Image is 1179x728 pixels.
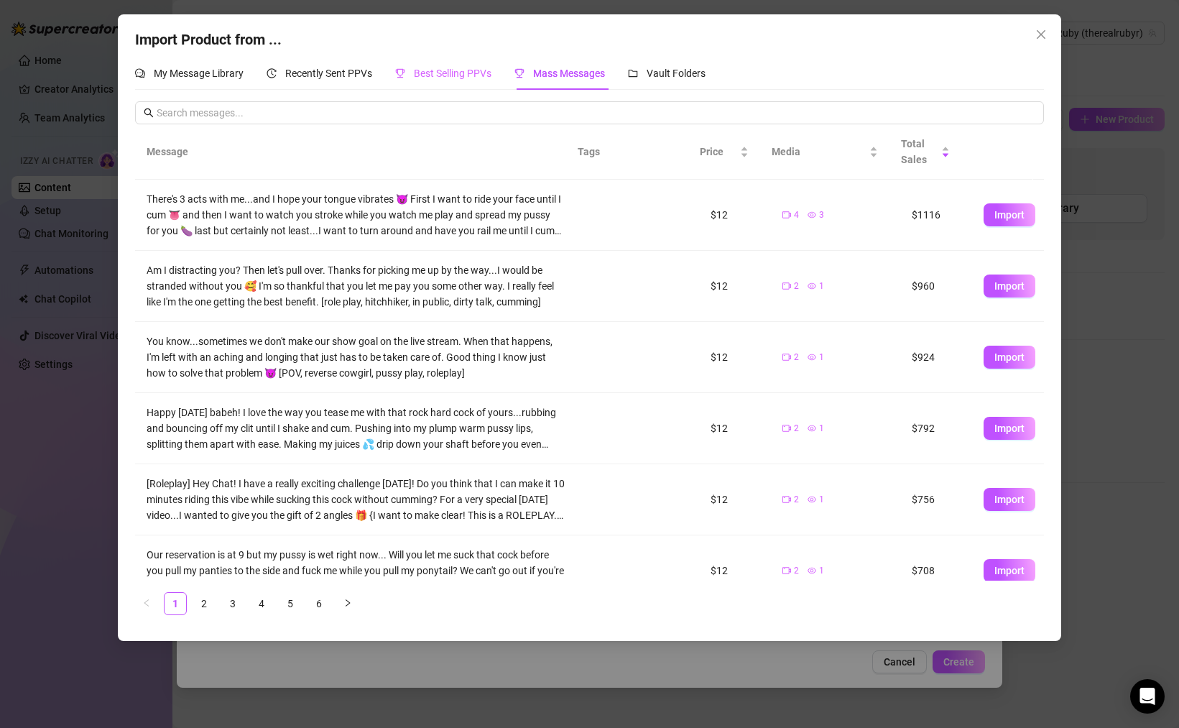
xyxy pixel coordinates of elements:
span: Price [700,144,737,160]
button: Import [984,488,1035,511]
span: trophy [514,68,524,78]
span: Total Sales [901,136,938,167]
div: Open Intercom Messenger [1130,679,1165,714]
span: 2 [794,280,799,293]
a: 2 [193,593,215,614]
span: trophy [395,68,405,78]
td: $792 [900,393,972,464]
div: Our reservation is at 9 but my pussy is wet right now... Will you let me suck that cock before yo... [147,547,565,594]
th: Tags [566,124,652,180]
span: video-camera [782,282,791,290]
span: 1 [819,422,824,436]
span: comment [135,68,145,78]
button: Import [984,559,1035,582]
div: You know...sometimes we don't make our show goal on the live stream. When that happens, I'm left ... [147,333,565,381]
td: $924 [900,322,972,393]
div: [Roleplay] Hey Chat! I have a really exciting challenge [DATE]! Do you think that I can make it 1... [147,476,565,523]
a: 6 [308,593,330,614]
input: Search messages... [157,105,1035,121]
td: $12 [699,535,771,607]
div: Happy [DATE] babeh! I love the way you tease me with that rock hard cock of yours...rubbing and b... [147,405,565,452]
span: 1 [819,564,824,578]
span: video-camera [782,495,791,504]
span: Media [772,144,866,160]
span: 1 [819,493,824,507]
td: $12 [699,251,771,322]
span: Mass Messages [533,68,605,79]
span: search [144,108,154,118]
span: 1 [819,280,824,293]
span: eye [808,566,816,575]
div: There's 3 acts with me...and I hope your tongue vibrates 😈 First I want to ride your face until I... [147,191,565,239]
li: 5 [279,592,302,615]
th: Message [135,124,566,180]
div: Am I distracting you? Then let's pull over. Thanks for picking me up by the way...I would be stra... [147,262,565,310]
span: video-camera [782,211,791,219]
span: 2 [794,422,799,436]
span: history [267,68,277,78]
span: Import [994,351,1025,363]
span: Best Selling PPVs [414,68,491,79]
span: eye [808,211,816,219]
span: 3 [819,208,824,222]
li: Next Page [336,592,359,615]
button: Import [984,346,1035,369]
span: Close [1030,29,1053,40]
span: video-camera [782,566,791,575]
span: left [142,599,151,607]
li: 6 [308,592,330,615]
span: Vault Folders [647,68,706,79]
span: Import [994,280,1025,292]
button: Close [1030,23,1053,46]
li: Previous Page [135,592,158,615]
th: Total Sales [889,124,961,180]
span: folder [628,68,638,78]
li: 2 [193,592,216,615]
th: Media [760,124,889,180]
li: 4 [250,592,273,615]
button: left [135,592,158,615]
a: 3 [222,593,244,614]
span: Import [994,423,1025,434]
span: Import [994,494,1025,505]
span: eye [808,353,816,361]
button: Import [984,275,1035,298]
button: right [336,592,359,615]
span: close [1035,29,1047,40]
span: Import [994,209,1025,221]
span: eye [808,424,816,433]
button: Import [984,203,1035,226]
td: $960 [900,251,972,322]
span: Import [994,565,1025,576]
td: $12 [699,464,771,535]
button: Import [984,417,1035,440]
a: 4 [251,593,272,614]
span: video-camera [782,353,791,361]
td: $12 [699,322,771,393]
td: $708 [900,535,972,607]
span: eye [808,495,816,504]
a: 5 [279,593,301,614]
td: $756 [900,464,972,535]
span: Recently Sent PPVs [285,68,372,79]
li: 1 [164,592,187,615]
span: 4 [794,208,799,222]
span: eye [808,282,816,290]
td: $12 [699,180,771,251]
span: 1 [819,351,824,364]
span: My Message Library [154,68,244,79]
li: 3 [221,592,244,615]
th: Price [688,124,760,180]
span: 2 [794,564,799,578]
a: 1 [165,593,186,614]
span: right [343,599,352,607]
span: video-camera [782,424,791,433]
td: $1116 [900,180,972,251]
span: 2 [794,493,799,507]
span: 2 [794,351,799,364]
span: Import Product from ... [135,31,282,48]
td: $12 [699,393,771,464]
